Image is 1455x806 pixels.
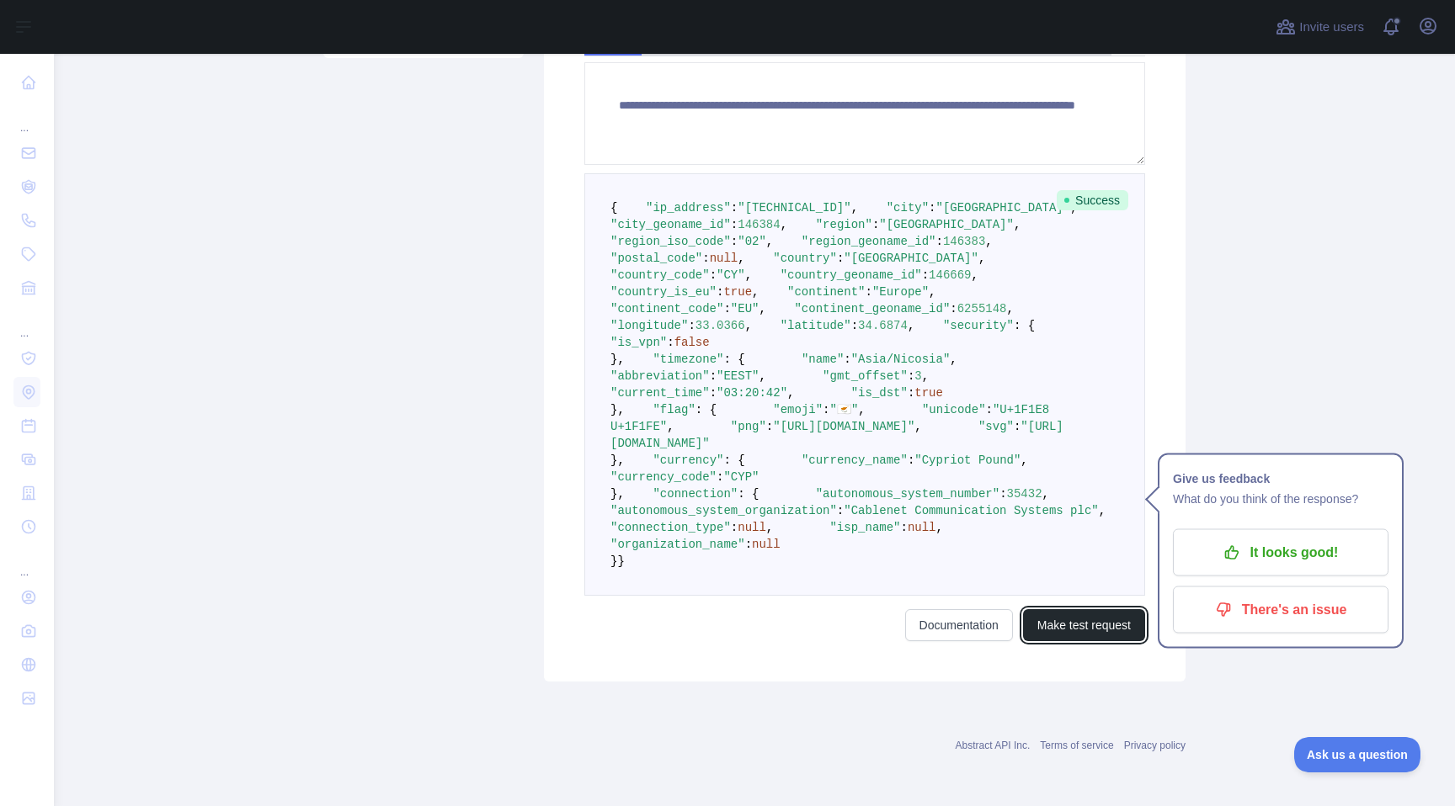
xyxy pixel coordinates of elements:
[908,521,936,534] span: null
[731,218,738,231] span: :
[816,487,999,501] span: "autonomous_system_number"
[610,369,710,383] span: "abbreviation"
[908,453,914,467] span: :
[710,386,717,400] span: :
[1014,319,1035,332] span: : {
[929,201,935,215] span: :
[653,403,695,416] span: "flag"
[717,369,759,383] span: "EEST"
[879,218,1014,231] span: "[GEOGRAPHIC_DATA]"
[723,302,730,316] span: :
[773,252,837,265] span: "country"
[872,218,879,231] span: :
[802,235,936,248] span: "region_geoname_id"
[667,420,674,433] span: ,
[781,319,851,332] span: "latitude"
[986,403,993,416] span: :
[1294,737,1421,772] iframe: Toggle Customer Support
[1042,487,1049,501] span: ,
[696,319,745,332] span: 33.0366
[978,420,1014,433] span: "svg"
[837,504,844,517] span: :
[905,609,1013,641] a: Documentation
[731,521,738,534] span: :
[1040,740,1113,751] a: Terms of service
[723,285,752,299] span: true
[1173,469,1388,489] h1: Give us feedback
[13,306,40,340] div: ...
[710,252,738,265] span: null
[943,319,1014,332] span: "security"
[773,403,823,416] span: "emoji"
[610,319,688,332] span: "longitude"
[610,504,837,517] span: "autonomous_system_organization"
[943,235,985,248] span: 146383
[653,353,723,366] span: "timezone"
[610,336,667,349] span: "is_vpn"
[844,353,850,366] span: :
[851,201,858,215] span: ,
[717,268,745,282] span: "CY"
[696,403,717,416] span: : {
[766,235,773,248] span: ,
[610,218,731,231] span: "city_geoname_id"
[710,369,717,383] span: :
[717,285,723,299] span: :
[936,521,943,534] span: ,
[936,235,943,248] span: :
[723,453,744,467] span: : {
[745,268,752,282] span: ,
[759,369,765,383] span: ,
[851,353,951,366] span: "Asia/Nicosia"
[929,285,935,299] span: ,
[1007,487,1042,501] span: 35432
[787,285,865,299] span: "continent"
[610,252,702,265] span: "postal_code"
[610,285,717,299] span: "country_is_eu"
[610,521,731,534] span: "connection_type"
[653,453,723,467] span: "currency"
[929,268,971,282] span: 146669
[978,252,985,265] span: ,
[787,386,794,400] span: ,
[985,235,992,248] span: ,
[617,554,624,568] span: }
[610,487,625,501] span: },
[851,319,858,332] span: :
[922,268,929,282] span: :
[752,285,759,299] span: ,
[731,235,738,248] span: :
[1014,218,1021,231] span: ,
[610,235,731,248] span: "region_iso_code"
[745,319,752,332] span: ,
[752,538,781,551] span: null
[731,420,766,433] span: "png"
[731,201,738,215] span: :
[759,302,765,316] span: ,
[781,268,922,282] span: "country_geoname_id"
[717,386,787,400] span: "03:20:42"
[851,386,908,400] span: "is_dst"
[936,201,1071,215] span: "[GEOGRAPHIC_DATA]"
[1272,13,1367,40] button: Invite users
[610,268,710,282] span: "country_code"
[1007,302,1014,316] span: ,
[872,285,929,299] span: "Europe"
[738,252,744,265] span: ,
[908,319,914,332] span: ,
[738,201,850,215] span: "[TECHNICAL_ID]"
[738,235,766,248] span: "02"
[972,268,978,282] span: ,
[738,487,759,501] span: : {
[688,319,695,332] span: :
[900,521,907,534] span: :
[914,369,921,383] span: 3
[723,353,744,366] span: : {
[646,201,731,215] span: "ip_address"
[816,218,872,231] span: "region"
[723,470,759,484] span: "CYP"
[710,268,717,282] span: :
[858,403,865,416] span: ,
[610,554,617,568] span: }
[1057,190,1128,210] span: Success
